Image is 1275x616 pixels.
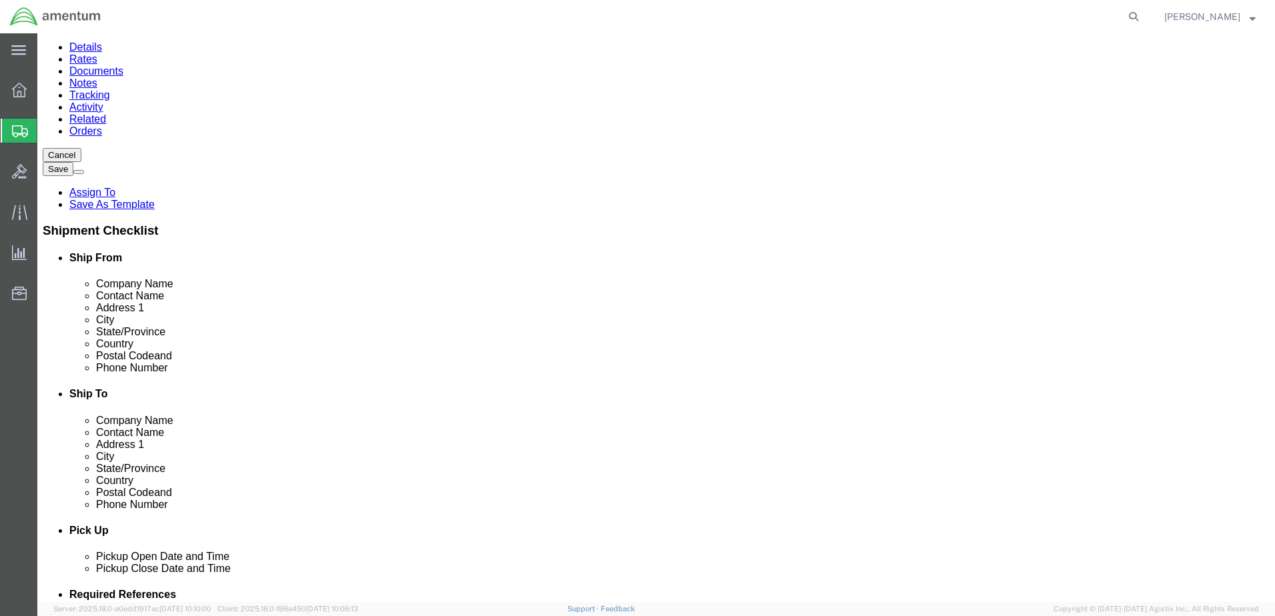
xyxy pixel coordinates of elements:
[1054,603,1259,615] span: Copyright © [DATE]-[DATE] Agistix Inc., All Rights Reserved
[217,605,358,613] span: Client: 2025.18.0-198a450
[306,605,358,613] span: [DATE] 10:06:13
[1164,9,1240,24] span: Andrew Golembiewsk
[567,605,601,613] a: Support
[53,605,211,613] span: Server: 2025.18.0-a0edd1917ac
[601,605,635,613] a: Feedback
[37,33,1275,602] iframe: FS Legacy Container
[159,605,211,613] span: [DATE] 10:10:00
[1164,9,1256,25] button: [PERSON_NAME]
[9,7,101,27] img: logo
